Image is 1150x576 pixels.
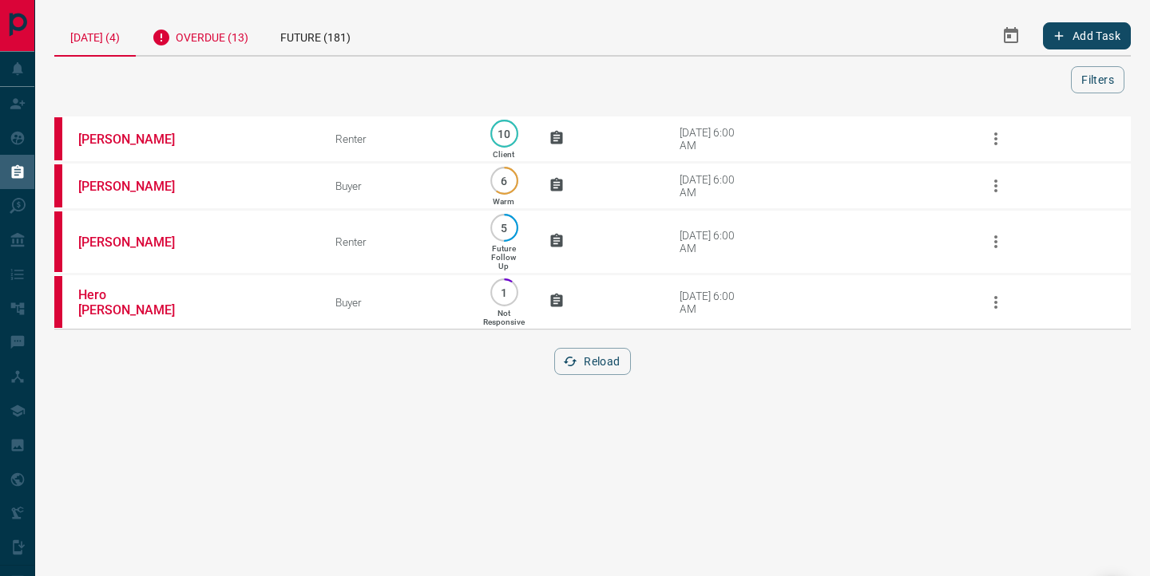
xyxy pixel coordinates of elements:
button: Filters [1071,66,1124,93]
a: [PERSON_NAME] [78,235,198,250]
div: [DATE] 6:00 AM [680,173,747,199]
div: Future (181) [264,16,367,55]
div: [DATE] 6:00 AM [680,126,747,152]
button: Add Task [1043,22,1131,49]
div: Renter [335,235,459,248]
div: Buyer [335,180,459,192]
p: Future Follow Up [491,244,516,270]
p: 5 [498,222,510,234]
div: [DATE] 6:00 AM [680,290,747,315]
div: [DATE] (4) [54,16,136,57]
div: property.ca [54,117,62,160]
p: 10 [498,128,510,140]
p: 6 [498,175,510,187]
div: Buyer [335,296,459,309]
div: property.ca [54,211,62,272]
div: property.ca [54,164,62,207]
a: [PERSON_NAME] [78,179,198,194]
div: Overdue (13) [136,16,264,55]
a: [PERSON_NAME] [78,132,198,147]
button: Select Date Range [992,17,1030,55]
div: [DATE] 6:00 AM [680,229,747,254]
div: Renter [335,132,459,145]
div: property.ca [54,276,62,328]
button: Reload [554,348,630,375]
p: Not Responsive [483,309,525,326]
p: Client [493,150,514,159]
p: 1 [498,286,510,298]
p: Warm [493,197,514,206]
a: Hero [PERSON_NAME] [78,287,198,318]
